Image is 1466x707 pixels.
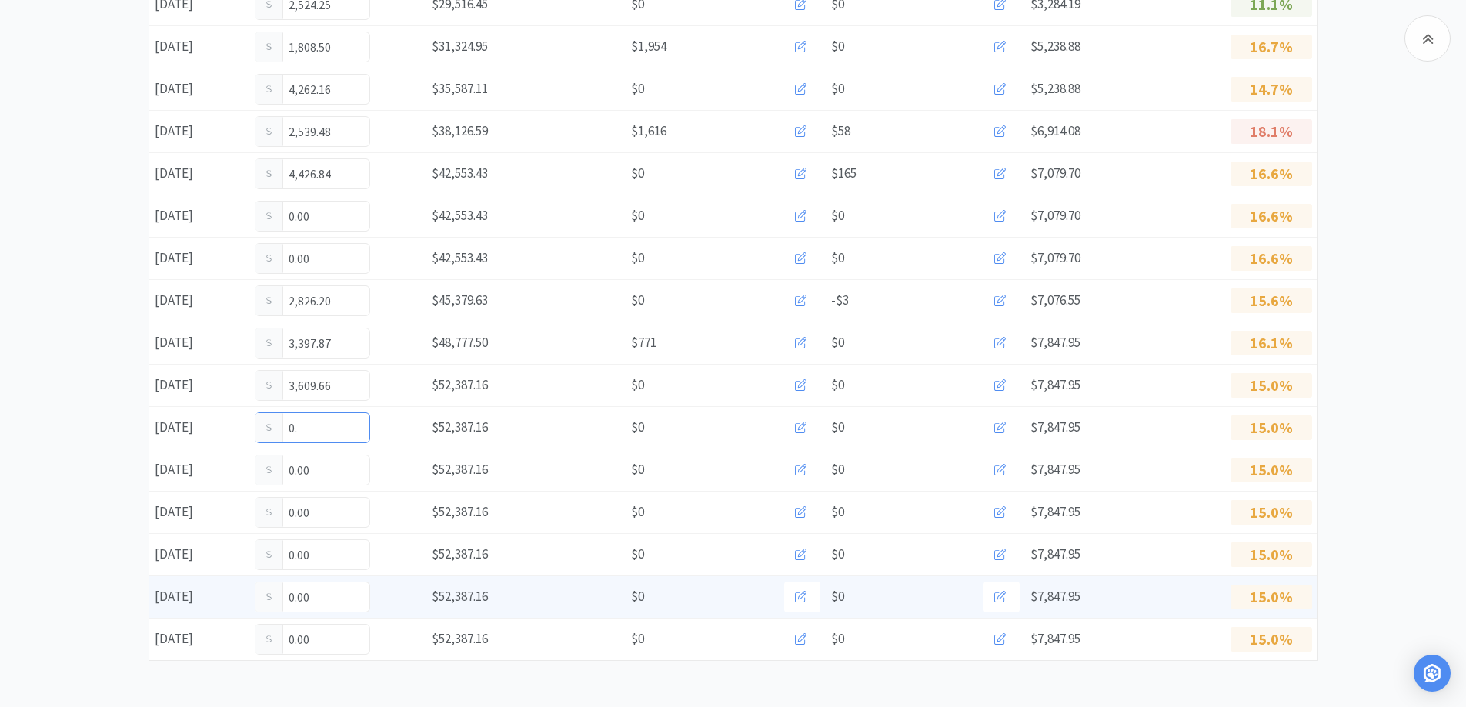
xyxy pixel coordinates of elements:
span: $6,914.08 [1030,122,1080,139]
span: $58 [831,121,850,142]
span: $42,553.43 [432,165,488,182]
span: $7,079.70 [1030,165,1080,182]
span: $35,587.11 [432,80,488,97]
p: 15.0% [1231,542,1312,567]
span: $0 [831,36,844,57]
p: 15.0% [1231,458,1312,482]
span: $0 [831,544,844,565]
div: [DATE] [149,242,249,274]
div: [DATE] [149,158,249,189]
span: $0 [831,459,844,480]
span: $7,847.95 [1030,334,1080,351]
p: 15.0% [1231,373,1312,398]
div: [DATE] [149,623,249,655]
span: $7,847.95 [1030,588,1080,605]
span: $5,238.88 [1030,38,1080,55]
span: $42,553.43 [432,207,488,224]
span: $0 [631,375,644,395]
span: $7,076.55 [1030,292,1080,308]
div: [DATE] [149,115,249,147]
span: $52,387.16 [432,419,488,435]
span: $31,324.95 [432,38,488,55]
span: $7,847.95 [1030,630,1080,647]
div: [DATE] [149,73,249,105]
p: 18.1% [1231,119,1312,144]
p: 15.6% [1231,288,1312,313]
p: 16.6% [1231,246,1312,271]
span: -$3 [831,290,849,311]
span: $52,387.16 [432,630,488,647]
span: $0 [831,205,844,226]
div: [DATE] [149,200,249,232]
p: 14.7% [1231,77,1312,102]
span: $165 [831,163,857,184]
div: Open Intercom Messenger [1414,655,1451,692]
span: $48,777.50 [432,334,488,351]
span: $0 [831,502,844,522]
div: [DATE] [149,539,249,570]
span: $7,847.95 [1030,461,1080,478]
p: 15.0% [1231,500,1312,525]
span: $0 [631,459,644,480]
div: [DATE] [149,285,249,316]
p: 16.6% [1231,204,1312,228]
span: $0 [831,629,844,649]
span: $0 [631,629,644,649]
span: $7,847.95 [1030,503,1080,520]
span: $7,079.70 [1030,249,1080,266]
div: [DATE] [149,327,249,359]
div: [DATE] [149,31,249,62]
span: $38,126.59 [432,122,488,139]
span: $0 [831,332,844,353]
div: [DATE] [149,496,249,528]
p: 15.0% [1231,585,1312,609]
span: $0 [831,248,844,268]
span: $771 [631,332,656,353]
span: $0 [631,248,644,268]
span: $0 [631,544,644,565]
div: [DATE] [149,581,249,612]
p: 16.1% [1231,331,1312,355]
span: $7,847.95 [1030,545,1080,562]
span: $7,079.70 [1030,207,1080,224]
span: $0 [631,502,644,522]
span: $1,954 [631,36,666,57]
span: $0 [631,290,644,311]
span: $1,616 [631,121,666,142]
span: $7,847.95 [1030,376,1080,393]
span: $0 [631,586,644,607]
span: $52,387.16 [432,503,488,520]
span: $0 [831,78,844,99]
span: $5,238.88 [1030,80,1080,97]
span: $52,387.16 [432,461,488,478]
p: 15.0% [1231,415,1312,440]
span: $0 [831,417,844,438]
span: $0 [631,78,644,99]
span: $0 [831,375,844,395]
span: $52,387.16 [432,545,488,562]
span: $52,387.16 [432,376,488,393]
div: [DATE] [149,412,249,443]
span: $0 [631,205,644,226]
p: 16.7% [1231,35,1312,59]
p: 16.6% [1231,162,1312,186]
span: $0 [631,417,644,438]
span: $7,847.95 [1030,419,1080,435]
span: $0 [631,163,644,184]
span: $45,379.63 [432,292,488,308]
span: $0 [831,586,844,607]
span: $52,387.16 [432,588,488,605]
span: $42,553.43 [432,249,488,266]
p: 15.0% [1231,627,1312,652]
div: [DATE] [149,369,249,401]
div: [DATE] [149,454,249,485]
